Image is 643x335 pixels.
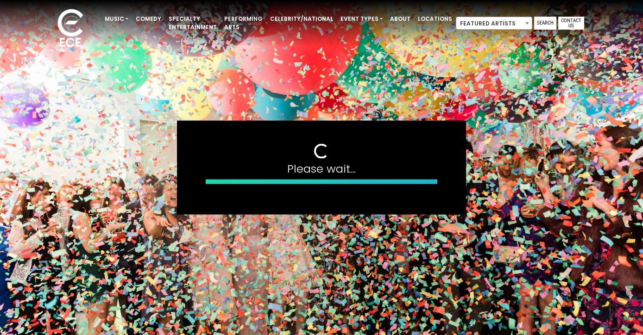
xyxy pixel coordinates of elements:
[534,17,556,30] a: Search
[266,11,337,27] a: Celebrity/National
[414,11,456,27] a: Locations
[206,162,437,176] h4: Please wait...
[132,11,165,27] a: Comedy
[221,11,266,35] a: Performing Arts
[558,17,584,30] a: Contact Us
[386,11,414,27] a: About
[165,11,221,35] a: Specialty Entertainment
[456,17,532,30] span: Featured Artists
[101,11,132,27] a: Music
[47,6,94,51] img: ece_new_logo_whitev2-1.png
[337,11,386,27] a: Event Types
